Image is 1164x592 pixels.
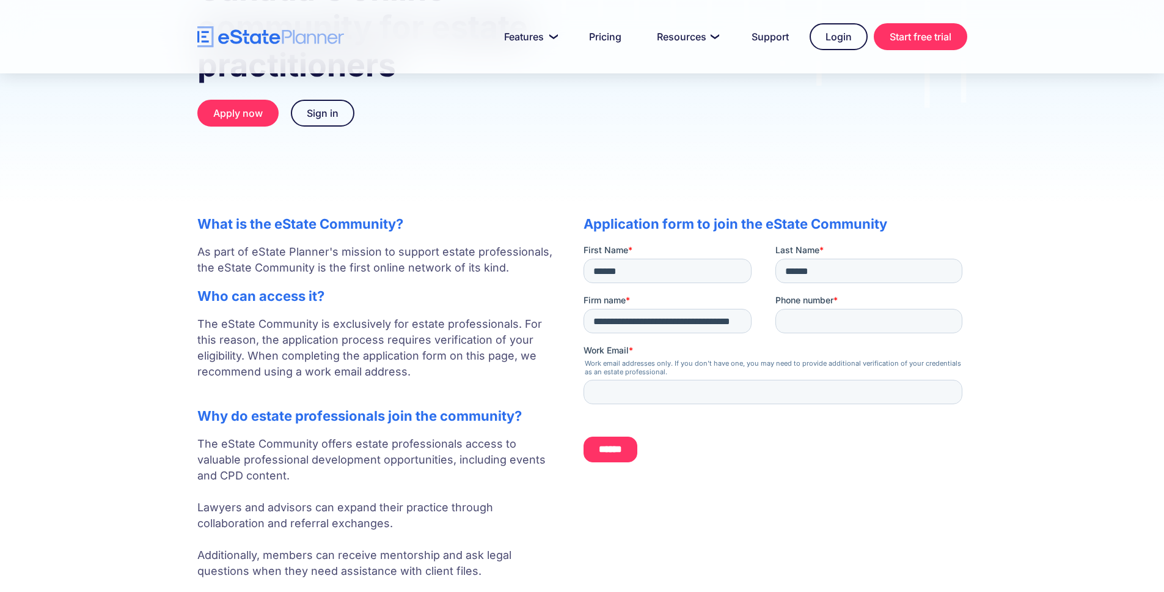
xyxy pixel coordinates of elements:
[489,24,568,49] a: Features
[810,23,868,50] a: Login
[291,100,354,127] a: Sign in
[197,288,559,304] h2: Who can access it?
[197,408,559,424] h2: Why do estate professionals join the community?
[197,216,559,232] h2: What is the eState Community?
[197,244,559,276] p: As part of eState Planner's mission to support estate professionals, the eState Community is the ...
[584,244,967,473] iframe: Form 0
[642,24,731,49] a: Resources
[197,26,344,48] a: home
[197,100,279,127] a: Apply now
[874,23,967,50] a: Start free trial
[197,436,559,579] p: The eState Community offers estate professionals access to valuable professional development oppo...
[574,24,636,49] a: Pricing
[737,24,803,49] a: Support
[197,316,559,396] p: The eState Community is exclusively for estate professionals. For this reason, the application pr...
[584,216,967,232] h2: Application form to join the eState Community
